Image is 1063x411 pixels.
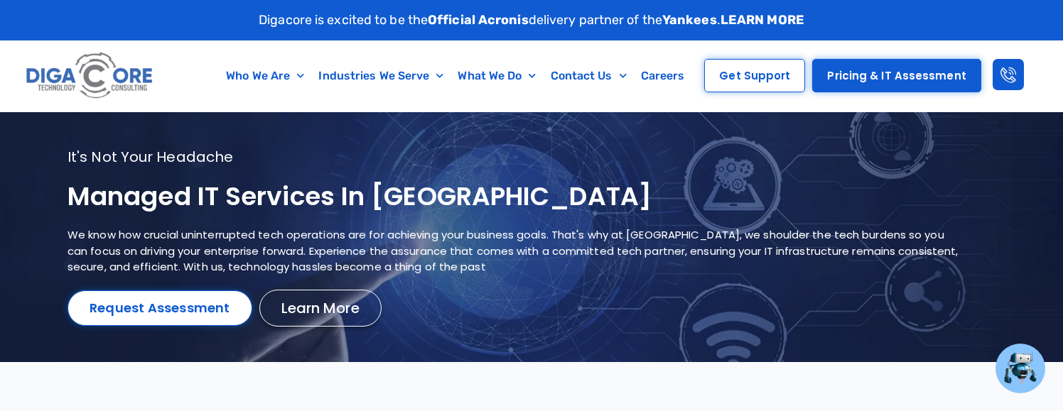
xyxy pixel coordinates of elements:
[634,60,692,92] a: Careers
[704,59,805,92] a: Get Support
[219,60,311,92] a: Who We Are
[68,290,252,326] a: Request Assessment
[544,60,634,92] a: Contact Us
[214,60,698,92] nav: Menu
[721,12,804,28] a: LEARN MORE
[259,290,382,327] a: Learn More
[68,180,960,214] h1: Managed IT services in [GEOGRAPHIC_DATA]
[662,12,717,28] strong: Yankees
[311,60,450,92] a: Industries We Serve
[719,70,790,81] span: Get Support
[259,11,804,30] p: Digacore is excited to be the delivery partner of the .
[827,70,966,81] span: Pricing & IT Assessment
[68,148,960,166] p: It's not your headache
[812,59,981,92] a: Pricing & IT Assessment
[450,60,543,92] a: What We Do
[281,301,360,315] span: Learn More
[428,12,529,28] strong: Official Acronis
[23,48,157,104] img: Digacore logo 1
[68,227,960,275] p: We know how crucial uninterrupted tech operations are for achieving your business goals. That's w...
